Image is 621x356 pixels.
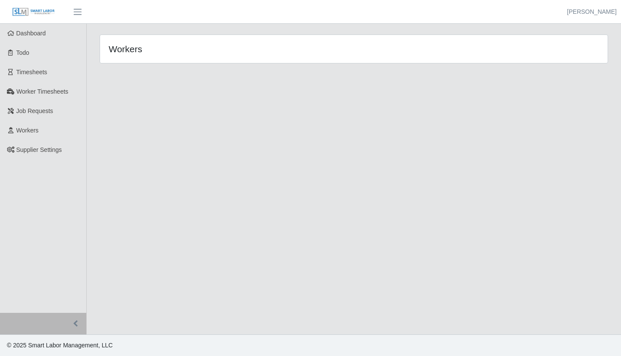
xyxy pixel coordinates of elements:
span: Workers [16,127,39,134]
span: Todo [16,49,29,56]
a: [PERSON_NAME] [567,7,617,16]
span: Worker Timesheets [16,88,68,95]
span: Timesheets [16,69,47,76]
h4: Workers [109,44,305,54]
span: Supplier Settings [16,146,62,153]
img: SLM Logo [12,7,55,17]
span: © 2025 Smart Labor Management, LLC [7,342,113,349]
span: Job Requests [16,107,53,114]
span: Dashboard [16,30,46,37]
